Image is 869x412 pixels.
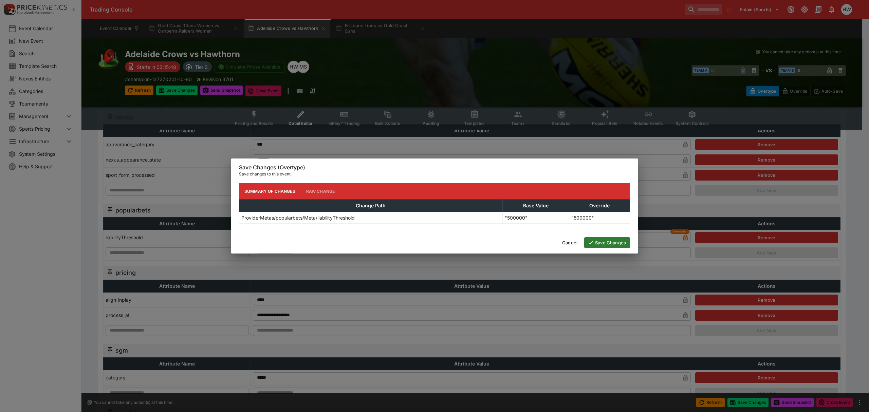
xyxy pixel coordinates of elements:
[239,164,630,171] h6: Save Changes (Overtype)
[502,212,569,224] td: "500000"
[569,212,630,224] td: "500000"
[301,183,340,199] button: Raw Change
[569,200,630,212] th: Override
[239,200,503,212] th: Change Path
[239,183,301,199] button: Summary of Changes
[558,237,581,248] button: Cancel
[239,171,630,177] p: Save changes to this event.
[584,237,630,248] button: Save Changes
[241,214,355,221] p: ProviderMetas/popularbets/Meta/liabilityThreshold
[502,200,569,212] th: Base Value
